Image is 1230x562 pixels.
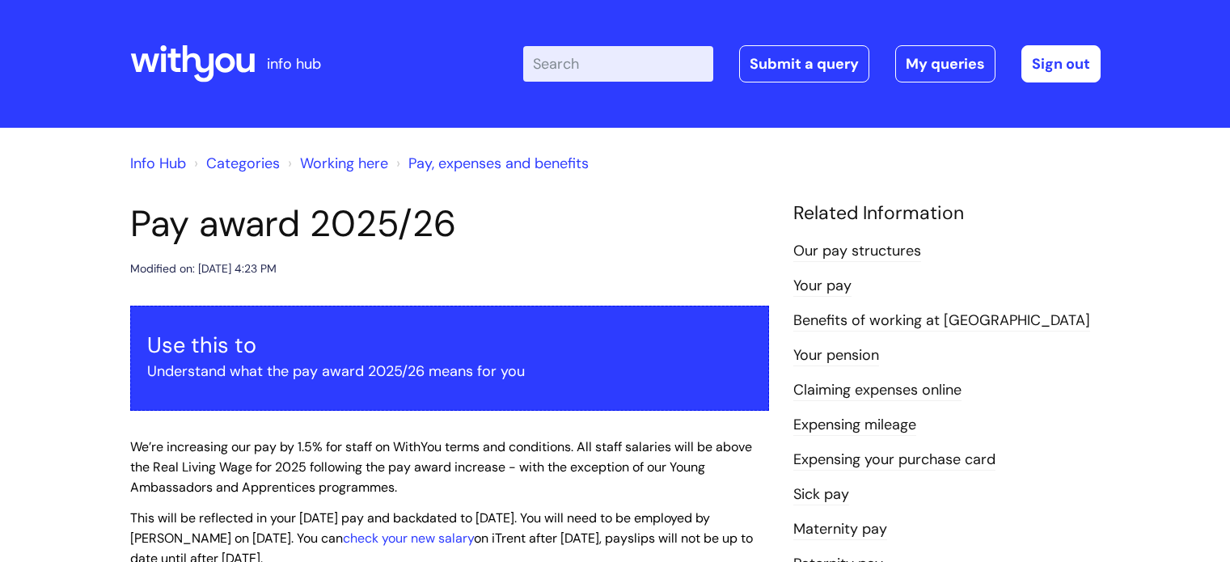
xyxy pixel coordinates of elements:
h1: Pay award 2025/26 [130,202,769,246]
div: Modified on: [DATE] 4:23 PM [130,259,277,279]
h4: Related Information [793,202,1101,225]
a: Maternity pay [793,519,887,540]
p: Understand what the pay award 2025/26 means for you [147,358,752,384]
a: Benefits of working at [GEOGRAPHIC_DATA] [793,311,1090,332]
div: | - [523,45,1101,82]
a: Categories [206,154,280,173]
a: Pay, expenses and benefits [408,154,589,173]
h3: Use this to [147,332,752,358]
li: Solution home [190,150,280,176]
a: Working here [300,154,388,173]
a: Claiming expenses online [793,380,962,401]
a: Expensing your purchase card [793,450,995,471]
p: info hub [267,51,321,77]
li: Working here [284,150,388,176]
input: Search [523,46,713,82]
a: Sign out [1021,45,1101,82]
a: check your new salary [343,530,474,547]
a: Your pay [793,276,852,297]
a: Expensing mileage [793,415,916,436]
a: Our pay structures [793,241,921,262]
a: My queries [895,45,995,82]
a: Info Hub [130,154,186,173]
span: We’re increasing our pay by 1.5% for staff on WithYou terms and conditions. All staff salaries wi... [130,438,752,496]
a: Your pension [793,345,879,366]
li: Pay, expenses and benefits [392,150,589,176]
a: Sick pay [793,484,849,505]
a: Submit a query [739,45,869,82]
